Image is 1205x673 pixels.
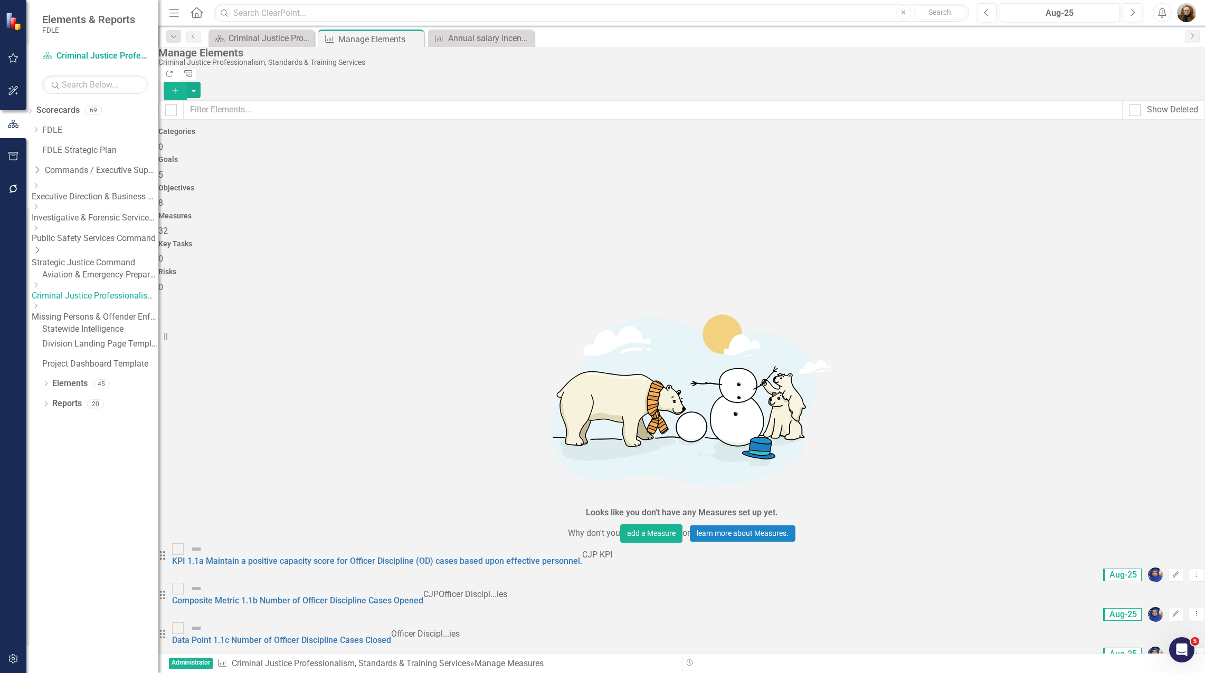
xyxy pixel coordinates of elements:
a: KPI 1.1a Maintain a positive capacity score for Officer Discipline (OD) cases based upon effectiv... [172,556,582,566]
a: Missing Persons & Offender Enforcement [32,311,158,323]
h4: Key Tasks [158,240,1205,248]
span: 5 [1191,637,1199,646]
div: Looks like you don't have any Measures set up yet. [586,507,778,519]
a: Executive Direction & Business Support [32,191,158,203]
a: Commands / Executive Support Branch [45,165,158,177]
span: Aug-25 [1103,608,1142,621]
small: FDLE [42,26,135,34]
iframe: Intercom live chat [1169,637,1194,662]
input: Search ClearPoint... [214,4,969,22]
a: Project Dashboard Template [42,358,158,370]
div: Criminal Justice Professionalism, Standards & Training Services [158,59,1200,66]
img: Somi Akter [1148,568,1163,582]
a: Composite Metric 1.1b Number of Officer Discipline Cases Opened [172,595,423,605]
div: Manage Elements [158,47,1200,59]
a: Annual salary incentive compensation reports submitted pursuant to ss. 943.22.2(i), F.S.* [431,32,531,45]
a: Criminal Justice Professionalism, Standards & Training Services Landing Page [211,32,311,45]
img: Somi Akter [1148,647,1163,661]
a: Elements [52,378,88,390]
span: CJP [423,589,439,599]
span: Officer Discipl...ies [391,629,460,639]
button: Search [914,5,966,20]
h4: Measures [158,212,1205,220]
a: Strategic Justice Command [32,257,158,269]
span: Aug-25 [1103,569,1142,581]
span: or [682,528,690,538]
img: ClearPoint Strategy [5,12,24,31]
a: Division Landing Page Template [42,338,158,350]
div: 45 [93,379,110,388]
a: Criminal Justice Professionalism, Standards & Training Services [42,50,148,62]
a: Data Point 1.1c Number of Officer Discipline Cases Closed [172,635,391,645]
a: Investigative & Forensic Services Command [32,212,158,224]
input: Search Below... [42,75,148,94]
a: Criminal Justice Professionalism, Standards & Training Services [32,290,158,302]
button: Aug-25 [1000,3,1120,22]
img: Jennifer Siddoway [1177,3,1196,22]
span: Search [928,8,951,16]
img: Not Defined [190,582,203,595]
div: 20 [87,399,104,408]
div: Criminal Justice Professionalism, Standards & Training Services Landing Page [229,32,311,45]
div: Annual salary incentive compensation reports submitted pursuant to ss. 943.22.2(i), F.S.* [448,32,531,45]
a: Criminal Justice Professionalism, Standards & Training Services [232,658,470,668]
a: Reports [52,398,82,410]
a: Aviation & Emergency Preparedness [42,269,158,281]
img: Not Defined [190,622,203,634]
h4: Objectives [158,184,1205,192]
a: Scorecards [36,104,80,117]
span: Elements & Reports [42,13,135,26]
a: learn more about Measures. [690,525,795,542]
span: Administrator [169,658,213,670]
h4: Risks [158,268,1205,276]
h4: Categories [158,128,1205,136]
a: Statewide Intelligence [42,323,158,335]
div: Aug-25 [1003,7,1116,20]
div: Show Deleted [1147,104,1198,116]
span: Officer Discipl...ies [439,589,507,599]
button: add a Measure [620,524,682,543]
h4: Goals [158,156,1205,164]
span: CJP KPI [582,550,612,560]
img: Not Defined [190,543,203,555]
span: Aug-25 [1103,648,1142,660]
div: Manage Elements [338,33,421,46]
span: Why don't you [568,528,620,538]
img: Getting started [524,293,840,504]
input: Filter Elements... [183,100,1123,120]
img: Somi Akter [1148,607,1163,622]
a: FDLE Strategic Plan [42,145,158,157]
div: 69 [85,106,102,115]
a: FDLE [42,124,158,137]
div: » Manage Measures [217,658,674,670]
a: Public Safety Services Command [32,233,158,245]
